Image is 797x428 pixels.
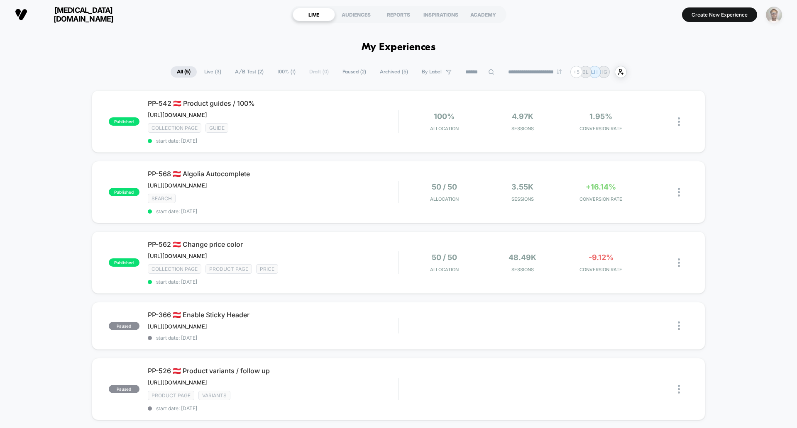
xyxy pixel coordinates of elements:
div: ACADEMY [462,8,504,21]
img: close [678,385,680,394]
span: Sessions [486,126,560,131]
img: close [678,321,680,330]
span: [URL][DOMAIN_NAME] [148,253,207,259]
img: close [678,258,680,267]
span: start date: [DATE] [148,279,398,285]
span: 1.95% [589,112,612,121]
p: LH [591,69,598,75]
span: COLLECTION PAGE [148,123,201,133]
span: By Label [422,69,442,75]
div: INSPIRATIONS [420,8,462,21]
span: VARIANTS [198,391,230,400]
span: COLLECTION PAGE [148,264,201,274]
span: PP-562 🇦🇹 Change price color [148,240,398,248]
span: 50 / 50 [432,253,457,262]
span: CONVERSION RATE [564,126,638,131]
span: PP-542 🇦🇹 Product guides / 100% [148,99,398,107]
span: CONVERSION RATE [564,267,638,272]
button: [MEDICAL_DATA][DOMAIN_NAME] [12,5,136,24]
p: BL [582,69,589,75]
span: start date: [DATE] [148,138,398,144]
span: Sessions [486,196,560,202]
span: 3.55k [511,182,533,191]
span: product page [148,391,194,400]
span: published [109,117,139,126]
span: product page [205,264,252,274]
span: PP-568 🇦🇹 Algolia Autocomplete [148,170,398,178]
span: Paused ( 2 ) [336,66,372,78]
span: paused [109,322,139,330]
span: Sessions [486,267,560,272]
span: 4.97k [512,112,533,121]
span: PP-366 🇦🇹 Enable Sticky Header [148,311,398,319]
span: [URL][DOMAIN_NAME] [148,182,207,189]
img: close [678,117,680,126]
span: start date: [DATE] [148,405,398,411]
span: A/B Test ( 2 ) [229,66,270,78]
span: paused [109,385,139,393]
div: + 5 [570,66,582,78]
span: start date: [DATE] [148,335,398,341]
button: ppic [763,6,785,23]
span: SEARCH [148,194,176,203]
div: AUDIENCES [335,8,377,21]
span: +16.14% [586,182,616,191]
span: [URL][DOMAIN_NAME] [148,379,207,386]
span: Allocation [430,126,459,131]
span: Allocation [430,267,459,272]
span: 50 / 50 [432,182,457,191]
span: Live ( 3 ) [198,66,227,78]
span: 48.49k [509,253,536,262]
span: published [109,188,139,196]
img: end [557,69,562,74]
div: REPORTS [377,8,420,21]
span: 100% [434,112,455,121]
h1: My Experiences [362,41,436,53]
span: [URL][DOMAIN_NAME] [148,112,207,118]
img: close [678,188,680,197]
span: PRICE [256,264,278,274]
span: [URL][DOMAIN_NAME] [148,323,207,330]
span: published [109,258,139,267]
p: HG [600,69,607,75]
span: All ( 5 ) [171,66,197,78]
span: GUIDE [205,123,228,133]
span: Archived ( 5 ) [374,66,414,78]
button: Create New Experience [682,7,757,22]
span: Allocation [430,196,459,202]
span: 100% ( 1 ) [271,66,302,78]
span: PP-526 🇦🇹 Product variants / follow up [148,367,398,375]
div: LIVE [293,8,335,21]
img: ppic [766,7,782,23]
span: start date: [DATE] [148,208,398,214]
span: [MEDICAL_DATA][DOMAIN_NAME] [34,6,133,23]
span: -9.12% [589,253,614,262]
span: CONVERSION RATE [564,196,638,202]
img: Visually logo [15,8,27,21]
